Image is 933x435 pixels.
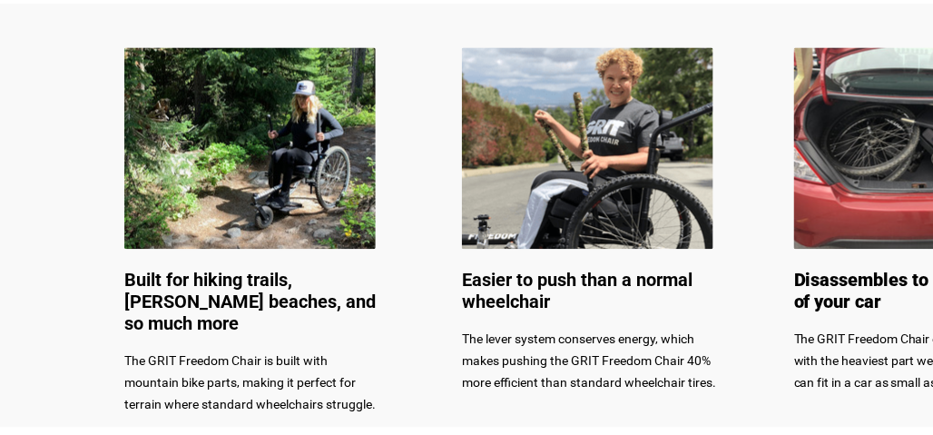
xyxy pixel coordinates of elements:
span: The GRIT Freedom Chair is built with mountain bike parts, making it perfect for terrain where sta... [124,353,376,411]
span: Built for hiking trails, [PERSON_NAME] beaches, and so much more [124,269,376,334]
span: The lever system conserves energy, which makes pushing the GRIT Freedom Chair 40% more efficient ... [462,331,716,390]
span: Easier to push than a normal wheelchair [462,269,692,312]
